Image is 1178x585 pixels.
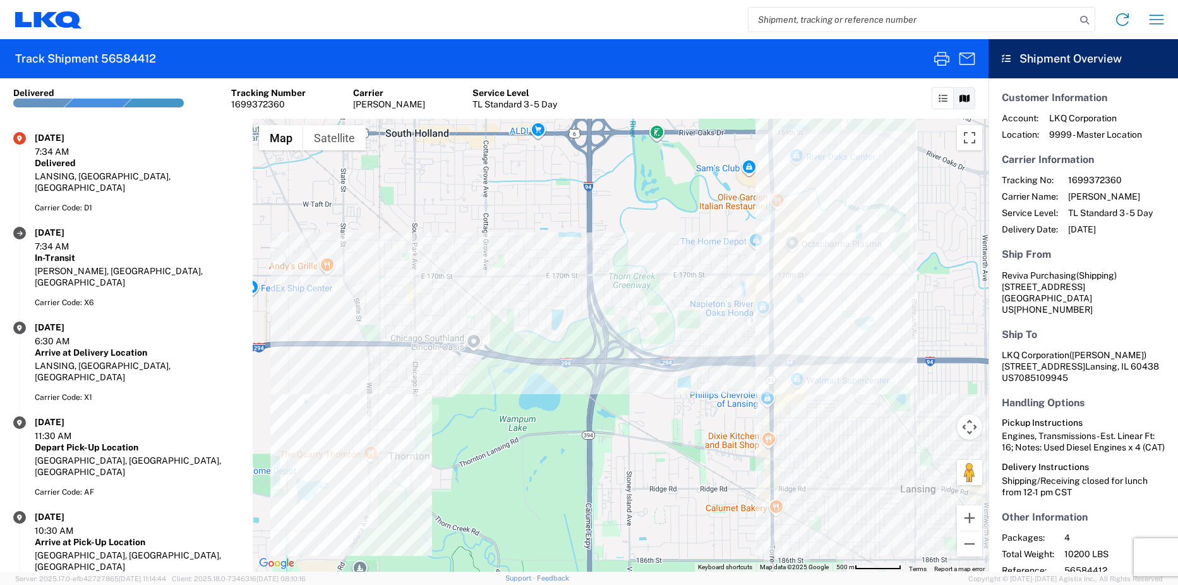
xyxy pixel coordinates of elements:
button: Map camera controls [957,414,982,440]
div: 10:30 AM [35,525,98,536]
span: Copyright © [DATE]-[DATE] Agistix Inc., All Rights Reserved [968,573,1163,584]
div: 7:34 AM [35,241,98,252]
div: TL Standard 3 - 5 Day [472,99,557,110]
span: Packages: [1002,532,1054,543]
div: Depart Pick-Up Location [35,442,239,453]
span: Tracking No: [1002,174,1058,186]
span: Total Weight: [1002,548,1054,560]
div: Carrier [353,87,425,99]
header: Shipment Overview [989,39,1178,78]
h5: Customer Information [1002,92,1165,104]
div: In-Transit [35,252,239,263]
div: [PERSON_NAME], [GEOGRAPHIC_DATA], [GEOGRAPHIC_DATA] [35,265,239,288]
div: Delivered [13,87,54,99]
h5: Ship To [1002,329,1165,341]
span: Reference: [1002,565,1054,576]
button: Show street map [259,125,303,150]
img: Google [256,555,298,572]
div: LANSING, [GEOGRAPHIC_DATA], [GEOGRAPHIC_DATA] [35,360,239,383]
span: (Shipping) [1076,270,1117,280]
div: [DATE] [35,416,98,428]
span: Delivery Date: [1002,224,1058,235]
h5: Handling Options [1002,397,1165,409]
input: Shipment, tracking or reference number [748,8,1076,32]
span: 7085109945 [1014,373,1068,383]
div: Carrier Code: AF [35,486,239,498]
a: Report a map error [934,565,985,572]
div: [DATE] [35,511,98,522]
div: [GEOGRAPHIC_DATA], [GEOGRAPHIC_DATA], [GEOGRAPHIC_DATA] [35,455,239,478]
a: Feedback [537,574,569,582]
div: LANSING, [GEOGRAPHIC_DATA], [GEOGRAPHIC_DATA] [35,171,239,193]
span: [PHONE_NUMBER] [1014,305,1093,315]
div: 1699372360 [231,99,306,110]
span: Map data ©2025 Google [760,564,829,570]
span: 1699372360 [1068,174,1153,186]
span: [DATE] 08:10:16 [256,575,306,582]
h5: Ship From [1002,248,1165,260]
div: Delivered [35,157,239,169]
div: 6:30 AM [35,335,98,347]
span: [DATE] [1068,224,1153,235]
span: Location: [1002,129,1039,140]
div: [DATE] [35,132,98,143]
div: Engines, Transmissions - Est. Linear Ft: 16; Notes: Used Diesel Engines x 4 (CAT) [1002,430,1165,453]
span: 4 [1064,532,1172,543]
h6: Pickup Instructions [1002,418,1165,428]
address: [GEOGRAPHIC_DATA] US [1002,270,1165,315]
div: Carrier Code: D1 [35,202,239,214]
button: Keyboard shortcuts [698,563,752,572]
span: LKQ Corporation [STREET_ADDRESS] [1002,350,1146,371]
div: 7:34 AM [35,146,98,157]
div: 11:30 AM [35,430,98,442]
div: Shipping/Receiving closed for lunch from 12-1 pm CST [1002,475,1165,498]
address: Lansing, IL 60438 US [1002,349,1165,383]
div: Tracking Number [231,87,306,99]
div: [DATE] [35,322,98,333]
button: Show satellite imagery [303,125,366,150]
button: Toggle fullscreen view [957,125,982,150]
h6: Delivery Instructions [1002,462,1165,473]
span: 10200 LBS [1064,548,1172,560]
div: Carrier Code: X6 [35,297,239,308]
span: Service Level: [1002,207,1058,219]
span: [STREET_ADDRESS] [1002,282,1085,292]
div: Arrive at Pick-Up Location [35,536,239,548]
button: Zoom out [957,531,982,557]
h2: Track Shipment 56584412 [15,51,156,66]
h5: Other Information [1002,511,1165,523]
div: Service Level [472,87,557,99]
span: Client: 2025.18.0-7346316 [172,575,306,582]
span: [DATE] 11:14:44 [119,575,166,582]
span: 500 m [836,564,855,570]
a: Open this area in Google Maps (opens a new window) [256,555,298,572]
span: TL Standard 3 - 5 Day [1068,207,1153,219]
span: Carrier Name: [1002,191,1058,202]
a: Support [505,574,537,582]
span: Server: 2025.17.0-efb42727865 [15,575,166,582]
span: 56584412 [1064,565,1172,576]
button: Zoom in [957,505,982,531]
div: [PERSON_NAME] [353,99,425,110]
div: [DATE] [35,227,98,238]
span: [PERSON_NAME] [1068,191,1153,202]
button: Drag Pegman onto the map to open Street View [957,460,982,485]
h5: Carrier Information [1002,154,1165,166]
span: LKQ Corporation [1049,112,1142,124]
div: [GEOGRAPHIC_DATA], [GEOGRAPHIC_DATA], [GEOGRAPHIC_DATA] [35,550,239,572]
span: 9999 - Master Location [1049,129,1142,140]
a: Terms [909,565,927,572]
div: Carrier Code: X1 [35,392,239,403]
button: Map Scale: 500 m per 70 pixels [832,563,905,572]
span: Account: [1002,112,1039,124]
span: Reviva Purchasing [1002,270,1076,280]
div: Arrive at Delivery Location [35,347,239,358]
span: ([PERSON_NAME]) [1069,350,1146,360]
